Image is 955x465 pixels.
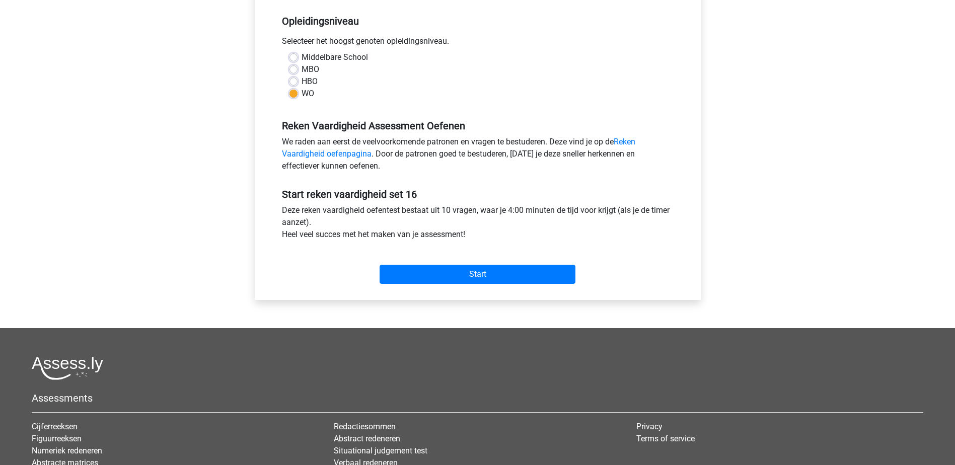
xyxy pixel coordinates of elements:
a: Redactiesommen [334,422,396,431]
label: Middelbare School [302,51,368,63]
a: Cijferreeksen [32,422,78,431]
h5: Reken Vaardigheid Assessment Oefenen [282,120,674,132]
div: Deze reken vaardigheid oefentest bestaat uit 10 vragen, waar je 4:00 minuten de tijd voor krijgt ... [274,204,681,245]
a: Abstract redeneren [334,434,400,443]
input: Start [380,265,575,284]
h5: Assessments [32,392,923,404]
a: Figuurreeksen [32,434,82,443]
label: MBO [302,63,319,75]
a: Privacy [636,422,663,431]
label: HBO [302,75,318,88]
a: Situational judgement test [334,446,427,455]
h5: Opleidingsniveau [282,11,674,31]
h5: Start reken vaardigheid set 16 [282,188,674,200]
a: Numeriek redeneren [32,446,102,455]
img: Assessly logo [32,356,103,380]
div: Selecteer het hoogst genoten opleidingsniveau. [274,35,681,51]
label: WO [302,88,314,100]
div: We raden aan eerst de veelvoorkomende patronen en vragen te bestuderen. Deze vind je op de . Door... [274,136,681,176]
a: Terms of service [636,434,695,443]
